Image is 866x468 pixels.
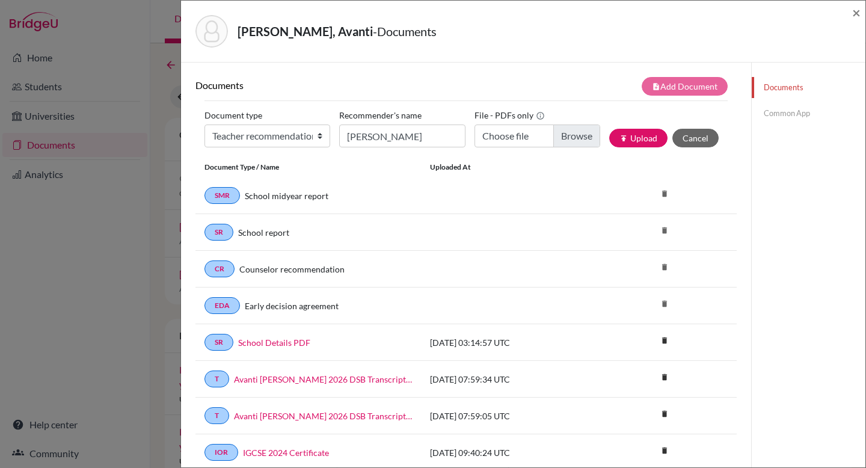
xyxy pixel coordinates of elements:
[656,331,674,349] i: delete
[204,260,235,277] a: CR
[234,410,412,422] a: Avanti [PERSON_NAME] 2026 DSB Transcript Grade 9
[195,79,466,91] h6: Documents
[245,300,339,312] a: Early decision agreement
[474,106,545,125] label: File - PDFs only
[204,334,233,351] a: SR
[421,410,601,422] div: [DATE] 07:59:05 UTC
[204,187,240,204] a: SMR
[656,185,674,203] i: delete
[421,162,601,173] div: Uploaded at
[656,333,674,349] a: delete
[204,371,229,387] a: T
[656,368,674,386] i: delete
[852,4,861,21] span: ×
[204,444,238,461] a: IOR
[752,103,865,124] a: Common App
[238,24,373,38] strong: [PERSON_NAME], Avanti
[609,129,668,147] button: publishUpload
[421,446,601,459] div: [DATE] 09:40:24 UTC
[656,370,674,386] a: delete
[656,407,674,423] a: delete
[852,5,861,20] button: Close
[656,258,674,276] i: delete
[245,189,328,202] a: School midyear report
[619,134,628,143] i: publish
[656,442,674,460] i: delete
[195,162,421,173] div: Document Type / Name
[238,226,289,239] a: School report
[652,82,660,91] i: note_add
[656,405,674,423] i: delete
[656,221,674,239] i: delete
[204,297,240,314] a: EDA
[243,446,329,459] a: IGCSE 2024 Certificate
[239,263,345,276] a: Counselor recommendation
[672,129,719,147] button: Cancel
[642,77,728,96] button: note_addAdd Document
[234,373,412,386] a: Avanti [PERSON_NAME] 2026 DSB Transcript Grade 10
[204,407,229,424] a: T
[656,443,674,460] a: delete
[339,106,422,125] label: Recommender's name
[373,24,437,38] span: - Documents
[204,106,262,125] label: Document type
[238,336,310,349] a: School Details PDF
[421,373,601,386] div: [DATE] 07:59:34 UTC
[204,224,233,241] a: SR
[752,77,865,98] a: Documents
[421,336,601,349] div: [DATE] 03:14:57 UTC
[656,295,674,313] i: delete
